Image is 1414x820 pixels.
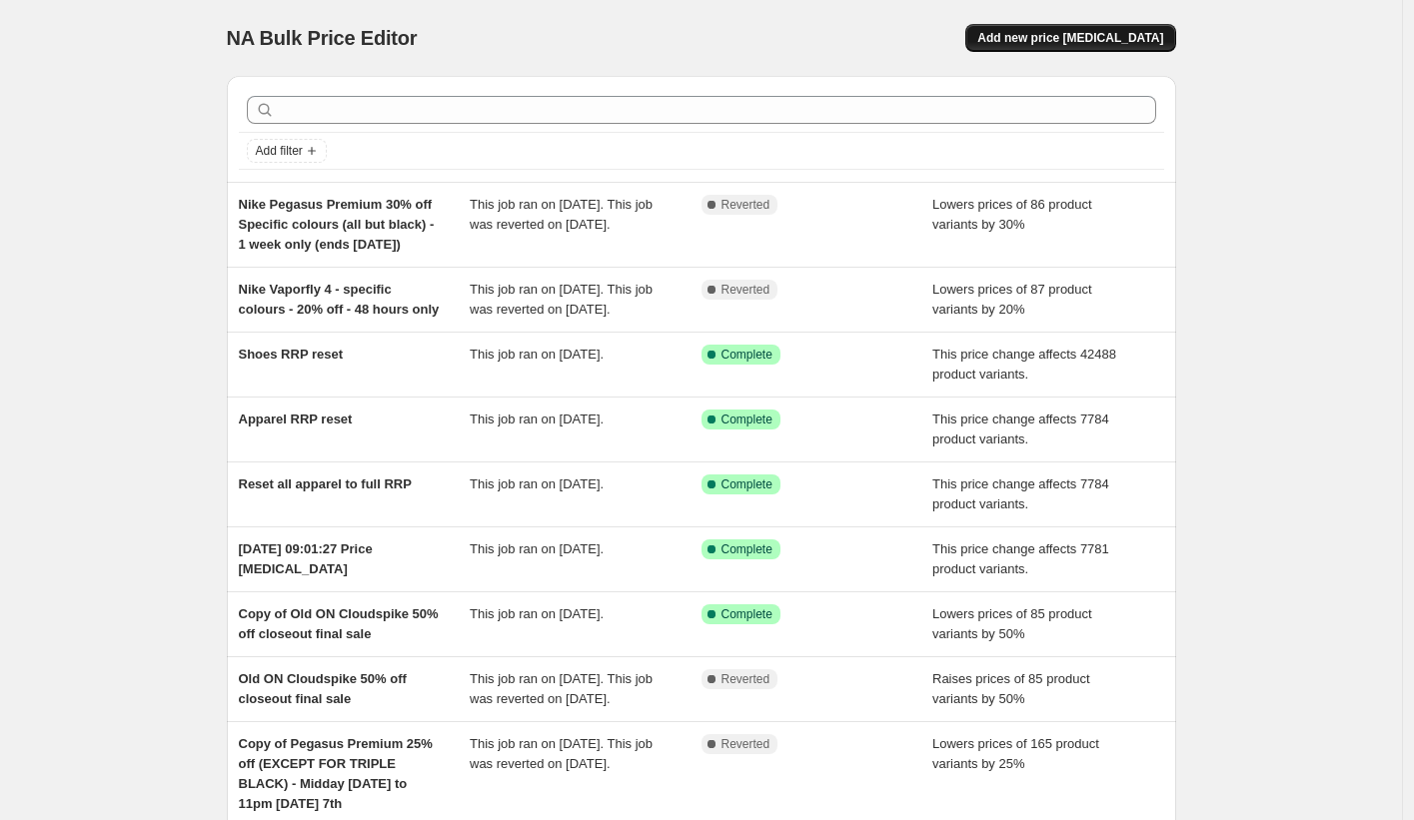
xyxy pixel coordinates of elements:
button: Add filter [247,139,327,163]
span: Shoes RRP reset [239,347,344,362]
span: This price change affects 7781 product variants. [932,541,1109,576]
span: Nike Vaporfly 4 - specific colours - 20% off - 48 hours only [239,282,440,317]
span: This job ran on [DATE]. This job was reverted on [DATE]. [470,197,653,232]
span: Copy of Old ON Cloudspike 50% off closeout final sale [239,606,439,641]
span: Reverted [721,736,770,752]
span: Add filter [256,143,303,159]
span: Lowers prices of 165 product variants by 25% [932,736,1099,771]
span: This price change affects 7784 product variants. [932,411,1109,446]
span: Apparel RRP reset [239,411,353,426]
span: [DATE] 09:01:27 Price [MEDICAL_DATA] [239,541,373,576]
span: This price change affects 42488 product variants. [932,347,1116,382]
span: Reverted [721,671,770,687]
span: Copy of Pegasus Premium 25% off (EXCEPT FOR TRIPLE BLACK) - Midday [DATE] to 11pm [DATE] 7th [239,736,433,811]
span: This job ran on [DATE]. [470,347,604,362]
span: Complete [721,606,772,622]
span: Reverted [721,282,770,298]
span: Lowers prices of 85 product variants by 50% [932,606,1092,641]
span: Raises prices of 85 product variants by 50% [932,671,1090,706]
span: Complete [721,541,772,557]
span: This job ran on [DATE]. [470,476,604,491]
span: This price change affects 7784 product variants. [932,476,1109,511]
span: Reverted [721,197,770,213]
span: Add new price [MEDICAL_DATA] [977,30,1163,46]
span: This job ran on [DATE]. [470,541,604,556]
span: Complete [721,476,772,492]
span: Reset all apparel to full RRP [239,476,412,491]
span: This job ran on [DATE]. This job was reverted on [DATE]. [470,282,653,317]
button: Add new price [MEDICAL_DATA] [965,24,1175,52]
span: NA Bulk Price Editor [227,27,418,49]
span: Complete [721,411,772,427]
span: Lowers prices of 86 product variants by 30% [932,197,1092,232]
span: Lowers prices of 87 product variants by 20% [932,282,1092,317]
span: This job ran on [DATE]. [470,411,604,426]
span: This job ran on [DATE]. This job was reverted on [DATE]. [470,671,653,706]
span: Complete [721,347,772,363]
span: This job ran on [DATE]. [470,606,604,621]
span: Nike Pegasus Premium 30% off Specific colours (all but black) - 1 week only (ends [DATE]) [239,197,435,252]
span: This job ran on [DATE]. This job was reverted on [DATE]. [470,736,653,771]
span: Old ON Cloudspike 50% off closeout final sale [239,671,407,706]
